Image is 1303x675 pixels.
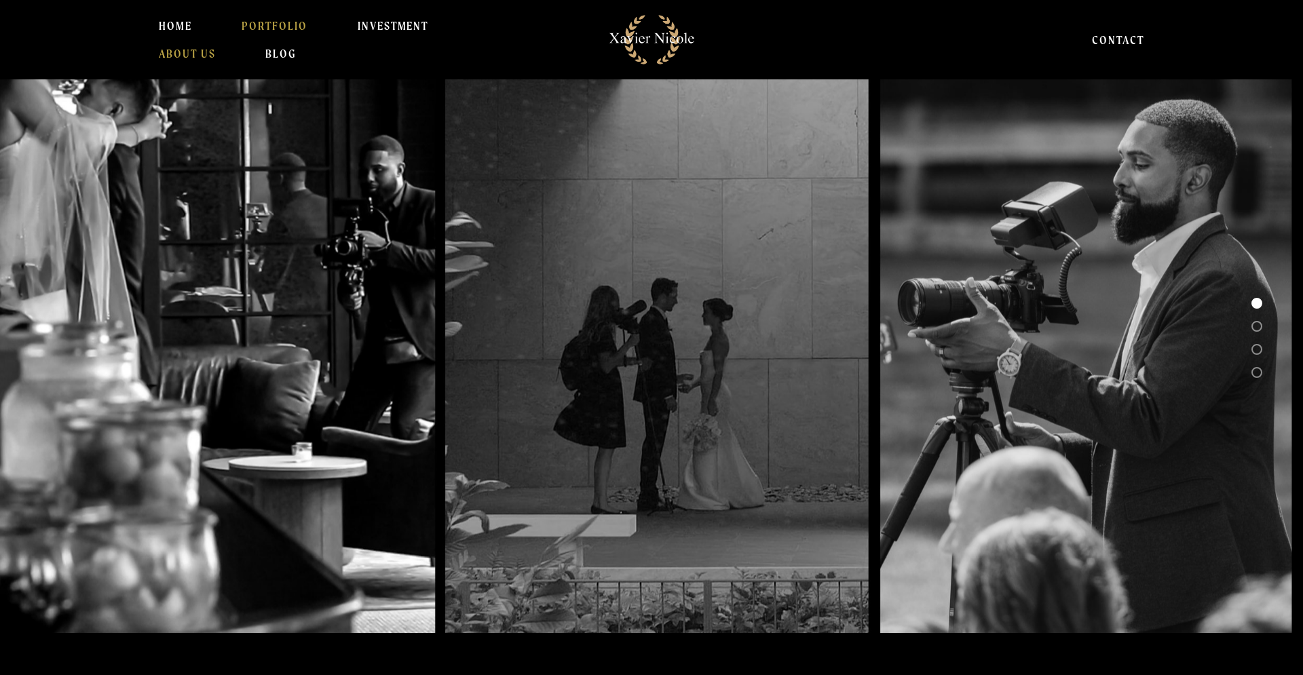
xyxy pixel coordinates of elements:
a: INVESTMENT [358,12,429,39]
a: CONTACT [1092,26,1144,53]
a: PORTFOLIO [242,12,307,39]
a: About Us [159,40,216,67]
a: HOME [159,12,192,39]
a: BLOG [265,40,296,67]
img: Michigan Wedding Videographers | Detroit Cinematic Wedding Films By Xavier Nicole [601,7,702,72]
